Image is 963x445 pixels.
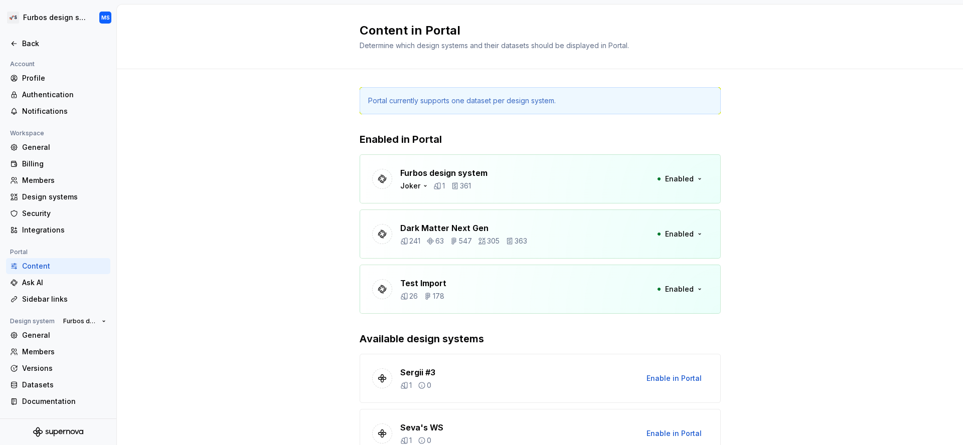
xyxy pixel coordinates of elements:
[22,396,106,406] div: Documentation
[22,39,106,49] div: Back
[640,369,708,387] button: Enable in Portal
[487,236,500,246] p: 305
[360,23,709,39] h2: Content in Portal
[22,330,106,340] div: General
[665,229,694,239] span: Enabled
[6,103,110,119] a: Notifications
[6,70,110,86] a: Profile
[651,225,708,243] button: Enabled
[6,222,110,238] a: Integrations
[22,278,106,288] div: Ask AI
[22,225,106,235] div: Integrations
[400,167,488,179] p: Furbos design system
[6,291,110,307] a: Sidebar links
[640,424,708,442] button: Enable in Portal
[665,284,694,294] span: Enabled
[6,139,110,155] a: General
[427,380,431,390] p: 0
[651,170,708,188] button: Enabled
[409,380,412,390] p: 1
[400,277,446,289] p: Test Import
[409,291,418,301] p: 26
[22,208,106,218] div: Security
[22,192,106,202] div: Design systems
[22,175,106,185] div: Members
[6,315,59,327] div: Design system
[6,172,110,188] a: Members
[360,132,721,146] p: Enabled in Portal
[647,373,702,383] span: Enable in Portal
[22,142,106,152] div: General
[459,236,472,246] p: 547
[2,7,114,29] button: 🚀SFurbos design systemMS
[651,280,708,298] button: Enabled
[6,275,110,291] a: Ask AI
[7,12,19,24] div: 🚀S
[460,181,471,191] p: 361
[6,36,110,52] a: Back
[400,222,527,234] p: Dark Matter Next Gen
[63,317,98,325] span: Furbos design system
[6,87,110,103] a: Authentication
[647,428,702,438] span: Enable in Portal
[6,156,110,172] a: Billing
[400,421,443,433] p: Seva's WS
[665,174,694,184] span: Enabled
[22,73,106,83] div: Profile
[400,181,429,191] div: Joker
[22,106,106,116] div: Notifications
[22,159,106,169] div: Billing
[22,380,106,390] div: Datasets
[515,236,527,246] p: 363
[6,327,110,343] a: General
[6,127,48,139] div: Workspace
[22,261,106,271] div: Content
[6,344,110,360] a: Members
[33,427,83,437] svg: Supernova Logo
[6,189,110,205] a: Design systems
[442,181,445,191] p: 1
[22,363,106,373] div: Versions
[6,360,110,376] a: Versions
[6,246,32,258] div: Portal
[433,291,444,301] p: 178
[360,41,629,50] span: Determine which design systems and their datasets should be displayed in Portal.
[22,347,106,357] div: Members
[368,96,556,106] div: Portal currently supports one dataset per design system.
[435,236,444,246] p: 63
[22,90,106,100] div: Authentication
[400,366,435,378] p: Sergii #3
[6,377,110,393] a: Datasets
[6,393,110,409] a: Documentation
[409,236,420,246] p: 241
[101,14,110,22] div: MS
[23,13,87,23] div: Furbos design system
[360,332,721,346] p: Available design systems
[6,58,39,70] div: Account
[6,205,110,221] a: Security
[6,258,110,274] a: Content
[22,294,106,304] div: Sidebar links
